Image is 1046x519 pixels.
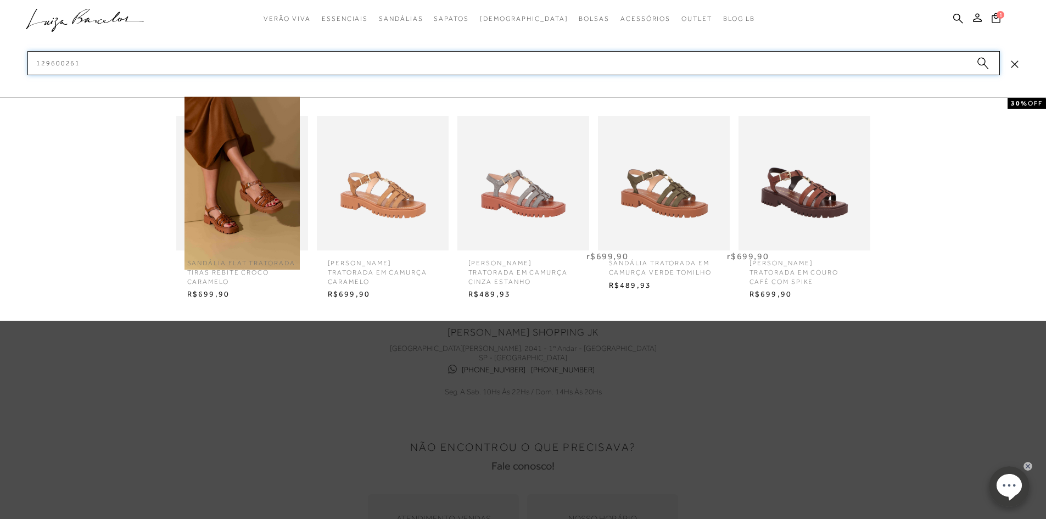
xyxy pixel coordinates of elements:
span: BLOG LB [723,15,755,23]
span: Verão Viva [264,15,311,23]
img: SANDÁLIA TRATORADA EM CAMURÇA VERDE TOMILHO [598,97,730,270]
span: OFF [1028,99,1043,107]
span: R$489,93 [460,286,586,303]
a: categoryNavScreenReaderText [681,9,712,29]
span: Sandálias [379,15,423,23]
img: SANDÁLIA TRATORADA EM CAMURÇA CARAMELO [317,97,449,270]
a: SANDÁLIA FLAT TRATORADA TIRAS REBITE CROCO CARAMELO SANDÁLIA FLAT TRATORADA TIRAS REBITE CROCO CA... [174,116,311,303]
span: Acessórios [620,15,670,23]
span: Outlet [681,15,712,23]
a: SANDÁLIA TRATORADA EM CAMURÇA CINZA ESTANHO 30%OFF [PERSON_NAME] TRATORADA EM CAMURÇA CINZA ESTAN... [455,116,592,303]
span: R$699,90 [179,286,305,303]
a: categoryNavScreenReaderText [434,9,468,29]
a: categoryNavScreenReaderText [264,9,311,29]
span: Bolsas [579,15,609,23]
span: [PERSON_NAME] TRATORADA EM COURO CAFÉ COM SPIKE [741,250,868,286]
a: SANDÁLIA TRATORADA EM CAMURÇA VERDE TOMILHO 30%OFF SANDÁLIA TRATORADA EM CAMURÇA VERDE TOMILHO R$... [595,116,732,293]
span: Sapatos [434,15,468,23]
a: categoryNavScreenReaderText [379,9,423,29]
span: [DEMOGRAPHIC_DATA] [480,15,568,23]
a: noSubCategoriesText [480,9,568,29]
button: 1 [988,12,1004,27]
span: R$699,90 [741,286,868,303]
span: [PERSON_NAME] TRATORADA EM CAMURÇA CARAMELO [320,250,446,286]
span: 1 [997,11,1004,19]
input: Buscar. [27,51,1000,75]
span: [PERSON_NAME] TRATORADA EM CAMURÇA CINZA ESTANHO [460,250,586,286]
span: Essenciais [322,15,368,23]
a: categoryNavScreenReaderText [620,9,670,29]
span: R$489,93 [601,277,727,294]
span: SANDÁLIA FLAT TRATORADA TIRAS REBITE CROCO CARAMELO [179,250,305,286]
span: R$699,90 [320,286,446,303]
img: SANDÁLIA FLAT TRATORADA TIRAS REBITE CROCO CARAMELO [176,97,308,270]
span: SANDÁLIA TRATORADA EM CAMURÇA VERDE TOMILHO [601,250,727,277]
a: BLOG LB [723,9,755,29]
a: SANDÁLIA TRATORADA EM COURO CAFÉ COM SPIKE [PERSON_NAME] TRATORADA EM COURO CAFÉ COM SPIKE R$699,90 [736,116,873,303]
img: SANDÁLIA TRATORADA EM COURO CAFÉ COM SPIKE [739,97,870,270]
a: categoryNavScreenReaderText [322,9,368,29]
img: SANDÁLIA TRATORADA EM CAMURÇA CINZA ESTANHO [457,97,589,270]
a: SANDÁLIA TRATORADA EM CAMURÇA CARAMELO [PERSON_NAME] TRATORADA EM CAMURÇA CARAMELO R$699,90 [314,116,451,303]
a: categoryNavScreenReaderText [579,9,609,29]
strong: 30% [1011,99,1028,107]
